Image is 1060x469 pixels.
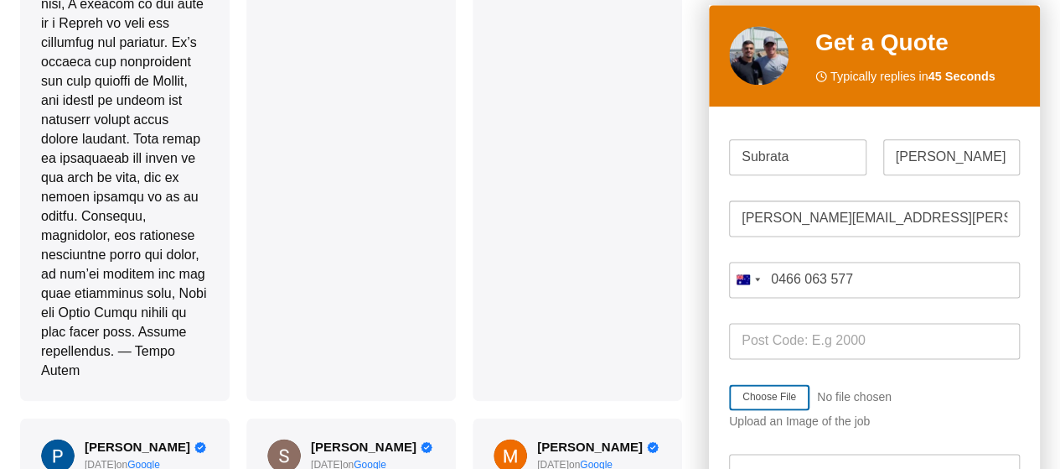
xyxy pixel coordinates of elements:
span: [PERSON_NAME] [85,440,190,455]
div: Upload an Image of the job [729,414,1020,429]
div: Verified Customer [421,441,432,453]
a: Review by Scott Prioste [311,440,432,455]
a: Review by Penny Stylianou [85,440,206,455]
span: [PERSON_NAME] [537,440,643,455]
h2: Get a Quote [815,24,1020,60]
div: Verified Customer [647,441,659,453]
input: Post Code: E.g 2000 [729,323,1020,359]
button: Selected country [729,262,766,298]
span: Typically replies in [830,66,995,86]
span: [PERSON_NAME] [311,440,416,455]
input: First Name [729,139,866,175]
input: Email [729,201,1020,237]
input: Last Name [883,139,1021,175]
a: Review by Monique Pereira [537,440,659,455]
div: Verified Customer [194,441,206,453]
input: Mobile [729,262,1020,298]
strong: 45 Seconds [928,69,995,82]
